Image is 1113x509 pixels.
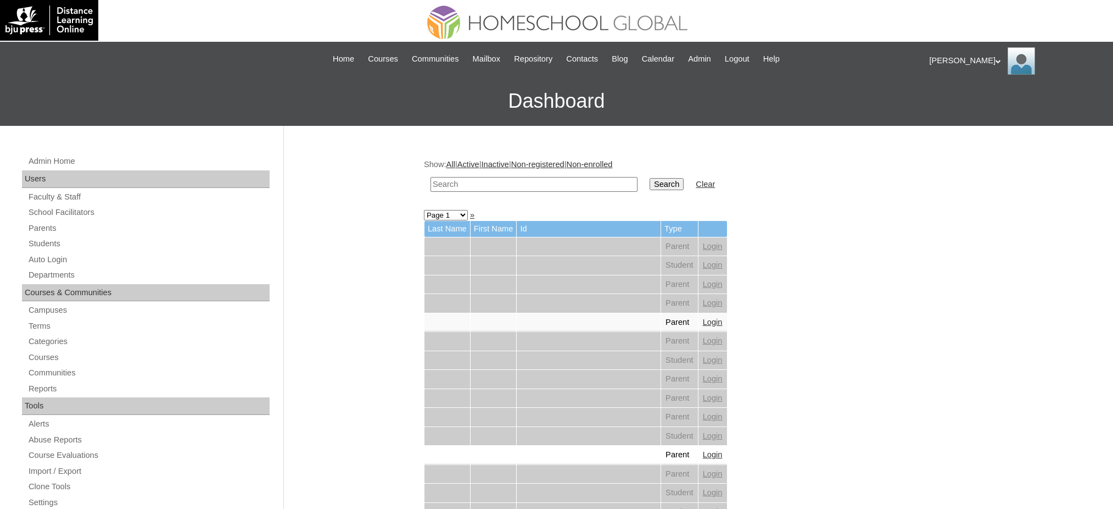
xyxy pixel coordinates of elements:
img: logo-white.png [5,5,93,35]
td: Parent [661,465,698,484]
a: Login [703,356,723,364]
span: Logout [725,53,750,65]
span: Blog [612,53,628,65]
a: Auto Login [27,253,270,267]
img: Ariane Ebuen [1008,47,1035,75]
a: Alerts [27,417,270,431]
a: Communities [406,53,465,65]
a: Login [703,298,723,307]
a: Import / Export [27,464,270,478]
a: Login [703,488,723,497]
a: Courses [27,351,270,364]
a: Clone Tools [27,480,270,494]
a: Campuses [27,303,270,317]
a: Communities [27,366,270,380]
a: Parents [27,222,270,235]
a: Login [703,431,723,440]
a: Abuse Reports [27,433,270,447]
a: Login [703,394,723,402]
a: Terms [27,319,270,333]
a: Login [703,469,723,478]
td: Student [661,484,698,502]
a: Login [703,374,723,383]
span: Repository [514,53,552,65]
td: Type [661,221,698,237]
a: Inactive [481,160,509,169]
a: Active [457,160,479,169]
a: Course Evaluations [27,449,270,462]
td: Parent [661,275,698,294]
a: School Facilitators [27,206,270,219]
a: Students [27,237,270,251]
a: Login [703,336,723,345]
a: Non-enrolled [567,160,613,169]
a: Blog [606,53,633,65]
a: » [470,211,474,219]
a: Login [703,450,723,459]
a: Repository [508,53,558,65]
h3: Dashboard [5,76,1108,126]
span: Admin [688,53,711,65]
td: Parent [661,408,698,427]
td: Student [661,351,698,370]
span: Communities [412,53,459,65]
td: Parent [661,332,698,351]
div: Show: | | | | [424,159,967,198]
a: Home [327,53,360,65]
a: Calendar [636,53,680,65]
td: First Name [471,221,517,237]
div: Courses & Communities [22,284,270,302]
td: Parent [661,370,698,389]
td: Student [661,256,698,275]
td: Parent [661,294,698,313]
a: All [446,160,455,169]
a: Admin [683,53,717,65]
td: Student [661,427,698,446]
div: Users [22,170,270,188]
div: [PERSON_NAME] [930,47,1103,75]
a: Help [758,53,785,65]
a: Login [703,261,723,269]
span: Contacts [566,53,598,65]
a: Admin Home [27,154,270,168]
a: Mailbox [467,53,506,65]
td: Last Name [424,221,470,237]
td: Parent [661,389,698,408]
a: Login [703,242,723,251]
a: Login [703,280,723,289]
td: Parent [661,446,698,464]
input: Search [430,177,637,192]
td: Parent [661,313,698,332]
td: Parent [661,237,698,256]
span: Home [333,53,354,65]
a: Login [703,412,723,421]
td: Id [517,221,661,237]
span: Courses [368,53,398,65]
div: Tools [22,397,270,415]
a: Faculty & Staff [27,190,270,204]
a: Departments [27,268,270,282]
a: Clear [696,180,715,189]
a: Login [703,318,723,327]
span: Mailbox [473,53,501,65]
a: Reports [27,382,270,396]
a: Non-registered [511,160,564,169]
span: Calendar [642,53,674,65]
input: Search [650,178,684,190]
span: Help [763,53,780,65]
a: Courses [362,53,404,65]
a: Logout [719,53,755,65]
a: Contacts [561,53,603,65]
a: Categories [27,335,270,348]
